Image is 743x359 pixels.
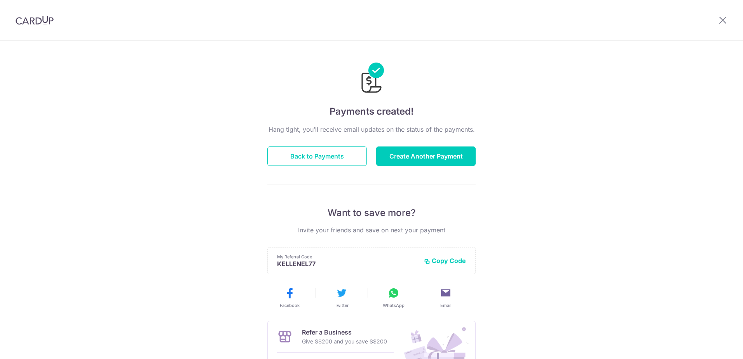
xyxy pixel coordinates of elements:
[267,105,476,119] h4: Payments created!
[383,302,405,308] span: WhatsApp
[267,225,476,235] p: Invite your friends and save on next your payment
[376,146,476,166] button: Create Another Payment
[423,287,469,308] button: Email
[280,302,300,308] span: Facebook
[267,146,367,166] button: Back to Payments
[319,287,365,308] button: Twitter
[335,302,349,308] span: Twitter
[267,125,476,134] p: Hang tight, you’ll receive email updates on the status of the payments.
[16,16,54,25] img: CardUp
[277,260,418,268] p: KELLENEL77
[371,287,417,308] button: WhatsApp
[359,63,384,95] img: Payments
[267,207,476,219] p: Want to save more?
[267,287,312,308] button: Facebook
[424,257,466,265] button: Copy Code
[440,302,452,308] span: Email
[302,328,387,337] p: Refer a Business
[302,337,387,346] p: Give S$200 and you save S$200
[277,254,418,260] p: My Referral Code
